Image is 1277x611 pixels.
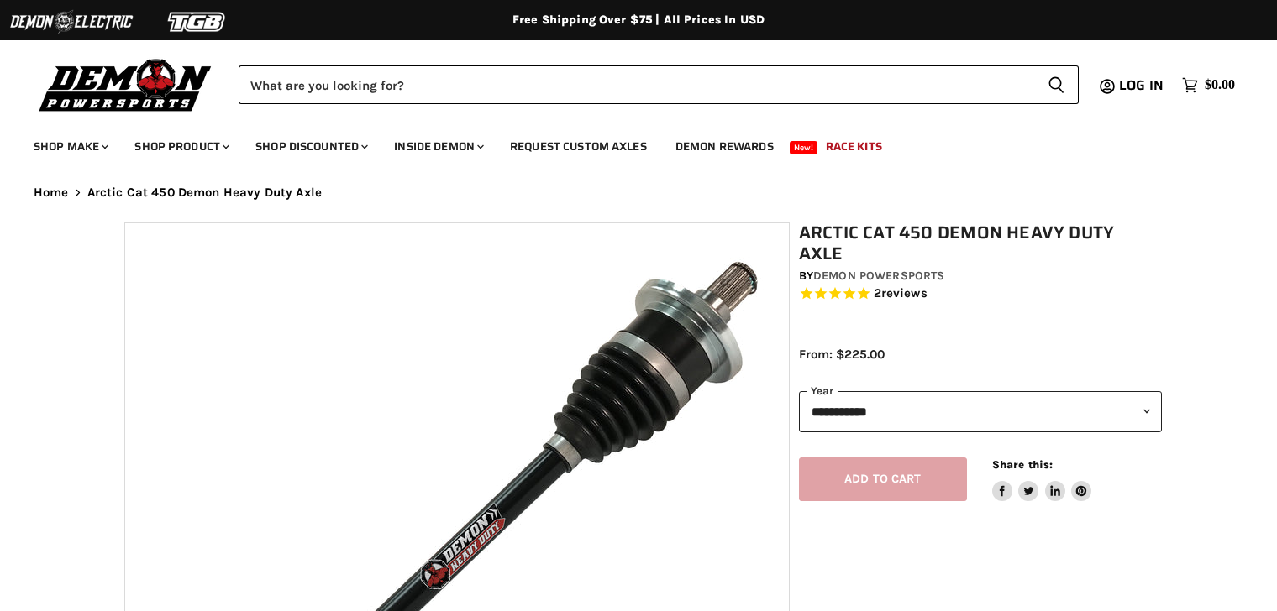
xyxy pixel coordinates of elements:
[813,129,895,164] a: Race Kits
[497,129,660,164] a: Request Custom Axles
[134,6,260,38] img: TGB Logo 2
[239,65,1034,104] input: Search
[799,222,1162,264] h1: Arctic Cat 450 Demon Heavy Duty Axle
[381,129,494,164] a: Inside Demon
[1111,78,1174,93] a: Log in
[992,458,1053,471] span: Share this:
[799,285,1162,303] span: Rated 5.0 out of 5 stars 2 reviews
[881,286,928,301] span: reviews
[874,286,928,301] span: 2 reviews
[799,347,885,362] span: From: $225.00
[8,6,134,38] img: Demon Electric Logo 2
[34,185,69,200] a: Home
[21,129,118,164] a: Shop Make
[813,269,944,283] a: Demon Powersports
[790,141,818,154] span: New!
[799,267,1162,285] div: by
[663,129,786,164] a: Demon Rewards
[239,65,1079,104] form: Product
[1119,75,1164,96] span: Log in
[122,129,239,164] a: Shop Product
[34,55,218,114] img: Demon Powersports
[243,129,378,164] a: Shop Discounted
[1205,77,1235,93] span: $0.00
[87,185,322,200] span: Arctic Cat 450 Demon Heavy Duty Axle
[1174,73,1243,97] a: $0.00
[799,391,1162,432] select: year
[992,457,1092,502] aside: Share this:
[1034,65,1079,104] button: Search
[21,123,1231,164] ul: Main menu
